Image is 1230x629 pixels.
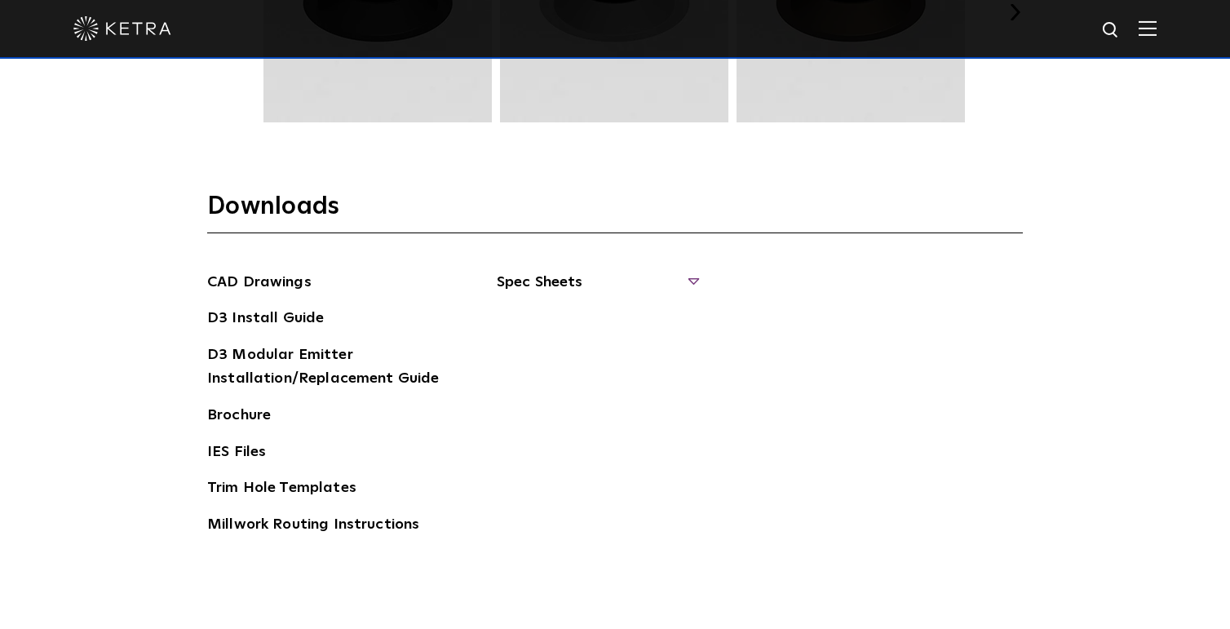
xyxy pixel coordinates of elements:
a: IES Files [207,441,266,467]
a: Millwork Routing Instructions [207,513,419,539]
a: Trim Hole Templates [207,476,356,503]
img: Hamburger%20Nav.svg [1139,20,1157,36]
a: CAD Drawings [207,271,312,297]
a: D3 Install Guide [207,307,324,333]
span: Spec Sheets [497,271,697,307]
img: ketra-logo-2019-white [73,16,171,41]
a: Brochure [207,404,271,430]
h3: Downloads [207,191,1023,233]
img: search icon [1101,20,1122,41]
a: D3 Modular Emitter Installation/Replacement Guide [207,343,452,393]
